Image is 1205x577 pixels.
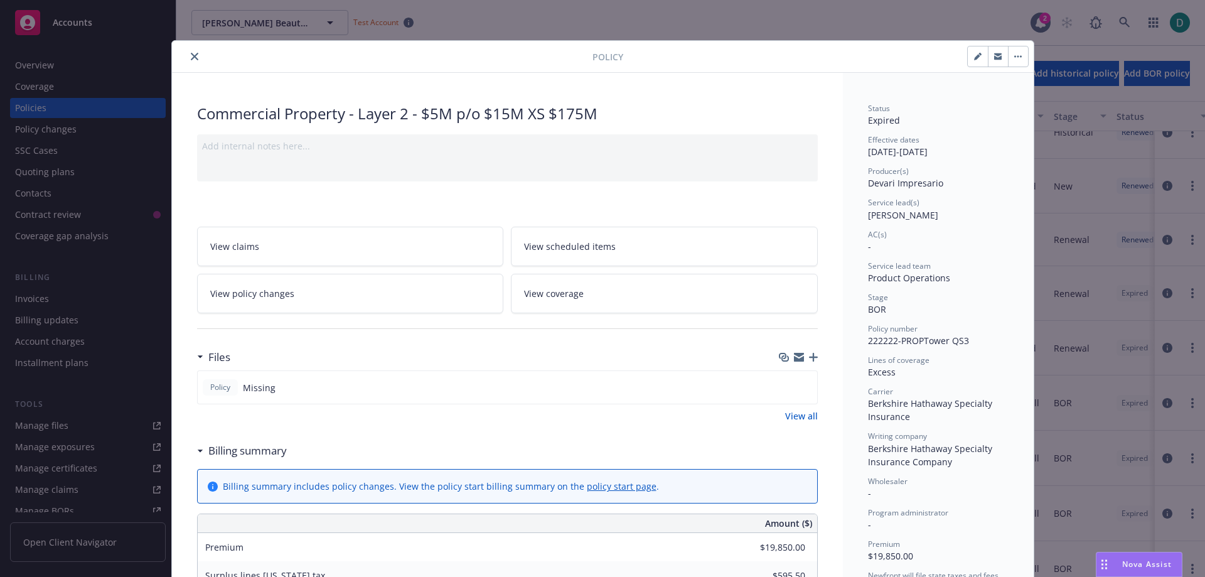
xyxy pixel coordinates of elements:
[868,539,900,549] span: Premium
[208,349,230,365] h3: Files
[524,240,616,253] span: View scheduled items
[868,261,931,271] span: Service lead team
[868,292,888,303] span: Stage
[223,480,659,493] div: Billing summary includes policy changes. View the policy start billing summary on the .
[868,323,918,334] span: Policy number
[197,103,818,124] div: Commercial Property - Layer 2 - $5M p/o $15M XS $175M
[210,287,294,300] span: View policy changes
[868,431,927,441] span: Writing company
[868,177,943,189] span: Devari Impresario
[868,272,950,284] span: Product Operations
[208,443,287,459] h3: Billing summary
[1096,552,1182,577] button: Nova Assist
[868,519,871,531] span: -
[868,303,886,315] span: BOR
[587,480,656,492] a: policy start page
[785,409,818,423] a: View all
[208,382,233,393] span: Policy
[210,240,259,253] span: View claims
[868,397,995,423] span: Berkshire Hathaway Specialty Insurance
[731,538,813,557] input: 0.00
[868,355,929,365] span: Lines of coverage
[524,287,584,300] span: View coverage
[197,349,230,365] div: Files
[868,166,909,176] span: Producer(s)
[868,103,890,114] span: Status
[868,335,969,347] span: 222222-PROPTower QS3
[197,443,287,459] div: Billing summary
[511,274,818,313] a: View coverage
[868,114,900,126] span: Expired
[868,443,995,468] span: Berkshire Hathaway Specialty Insurance Company
[205,541,244,553] span: Premium
[868,209,938,221] span: [PERSON_NAME]
[868,507,948,518] span: Program administrator
[868,386,893,397] span: Carrier
[187,49,202,64] button: close
[868,134,1009,158] div: [DATE] - [DATE]
[868,476,908,487] span: Wholesaler
[197,227,504,266] a: View claims
[1096,553,1112,576] div: Drag to move
[868,550,913,562] span: $19,850.00
[868,240,871,252] span: -
[868,487,871,499] span: -
[202,139,813,153] div: Add internal notes here...
[197,274,504,313] a: View policy changes
[868,229,887,240] span: AC(s)
[592,50,623,63] span: Policy
[868,366,896,378] span: Excess
[243,381,276,394] span: Missing
[868,197,919,208] span: Service lead(s)
[868,134,919,145] span: Effective dates
[765,517,812,530] span: Amount ($)
[1122,559,1172,569] span: Nova Assist
[511,227,818,266] a: View scheduled items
